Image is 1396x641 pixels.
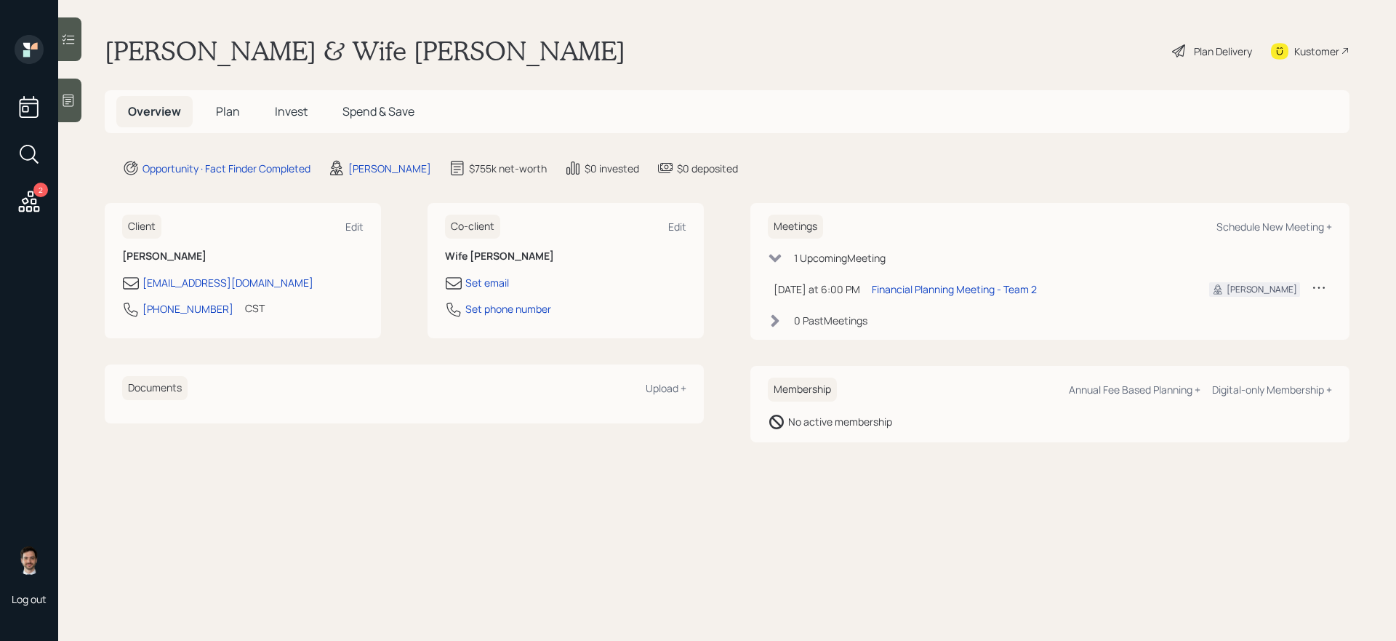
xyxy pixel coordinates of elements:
[768,378,837,402] h6: Membership
[794,313,867,328] div: 0 Past Meeting s
[794,250,886,266] div: 1 Upcoming Meeting
[342,103,414,119] span: Spend & Save
[143,301,233,316] div: [PHONE_NUMBER]
[1212,383,1332,397] div: Digital-only Membership +
[774,282,860,297] div: [DATE] at 6:00 PM
[1227,283,1297,296] div: [PERSON_NAME]
[33,183,48,197] div: 2
[12,592,47,606] div: Log out
[465,301,551,316] div: Set phone number
[345,220,364,234] div: Edit
[105,35,625,67] h1: [PERSON_NAME] & Wife [PERSON_NAME]
[469,161,547,176] div: $755k net-worth
[668,220,686,234] div: Edit
[445,250,686,263] h6: Wife [PERSON_NAME]
[15,546,44,575] img: jonah-coleman-headshot.png
[1216,220,1332,234] div: Schedule New Meeting +
[1194,44,1252,59] div: Plan Delivery
[585,161,639,176] div: $0 invested
[465,275,509,290] div: Set email
[646,381,686,395] div: Upload +
[1294,44,1339,59] div: Kustomer
[872,282,1037,297] div: Financial Planning Meeting - Team 2
[216,103,240,119] span: Plan
[143,161,310,176] div: Opportunity · Fact Finder Completed
[275,103,308,119] span: Invest
[348,161,431,176] div: [PERSON_NAME]
[245,300,265,316] div: CST
[768,215,823,239] h6: Meetings
[122,376,188,400] h6: Documents
[1069,383,1200,397] div: Annual Fee Based Planning +
[128,103,181,119] span: Overview
[122,215,161,239] h6: Client
[788,414,892,429] div: No active membership
[143,275,313,290] div: [EMAIL_ADDRESS][DOMAIN_NAME]
[122,250,364,263] h6: [PERSON_NAME]
[445,215,500,239] h6: Co-client
[677,161,738,176] div: $0 deposited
